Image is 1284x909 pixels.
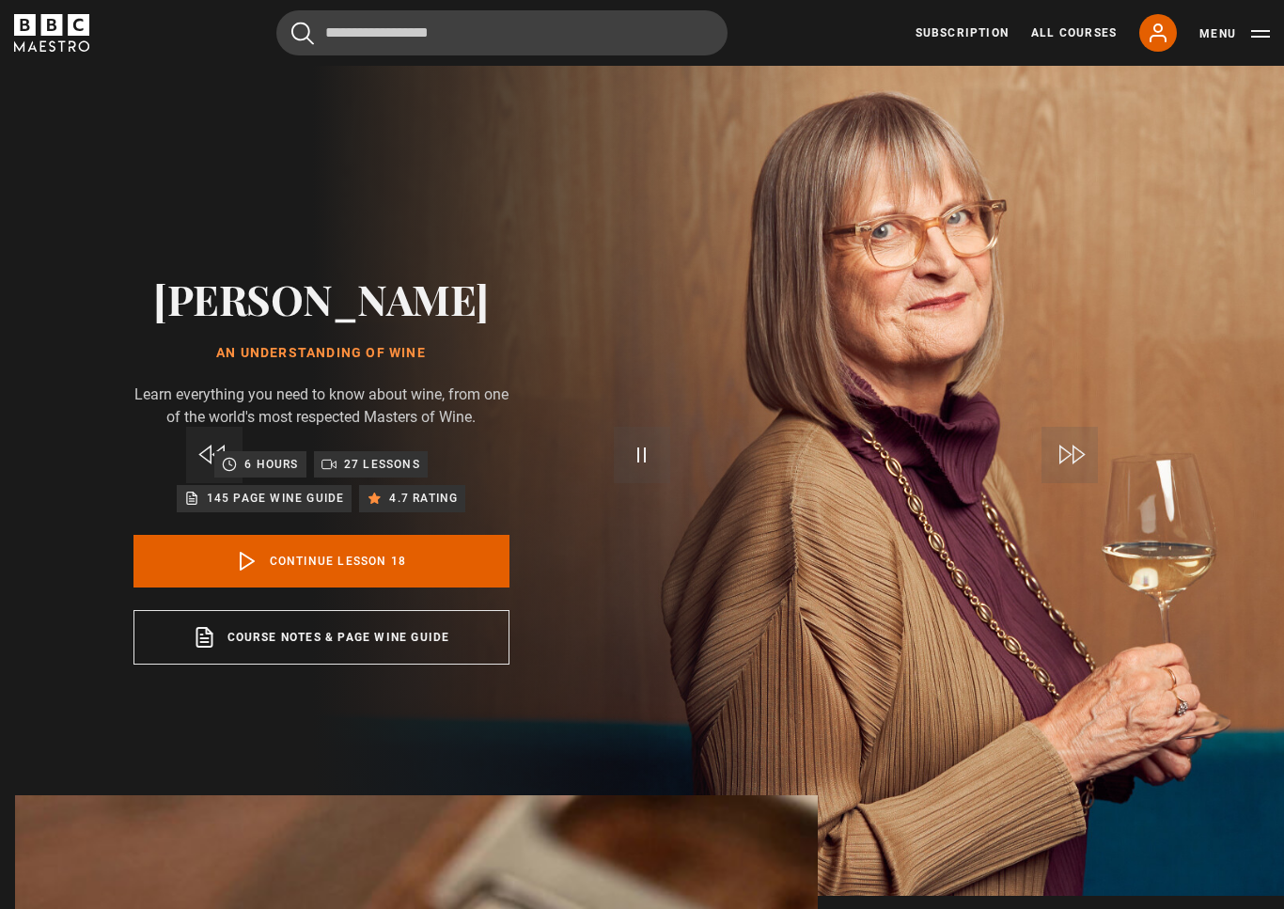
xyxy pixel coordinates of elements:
a: All Courses [1031,24,1117,41]
button: Toggle navigation [1199,24,1270,43]
input: Search [276,10,728,55]
svg: BBC Maestro [14,14,89,52]
p: 145 page wine guide [207,489,345,508]
a: Continue lesson 18 [133,535,509,588]
a: Course notes & page wine guide [133,610,509,665]
h2: [PERSON_NAME] [133,274,509,322]
a: Subscription [916,24,1009,41]
p: Learn everything you need to know about wine, from one of the world's most respected Masters of W... [133,384,509,429]
h1: An Understanding of Wine [133,346,509,361]
p: 27 lessons [344,455,420,474]
p: 6 hours [244,455,298,474]
p: 4.7 rating [389,489,458,508]
button: Submit the search query [291,22,314,45]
